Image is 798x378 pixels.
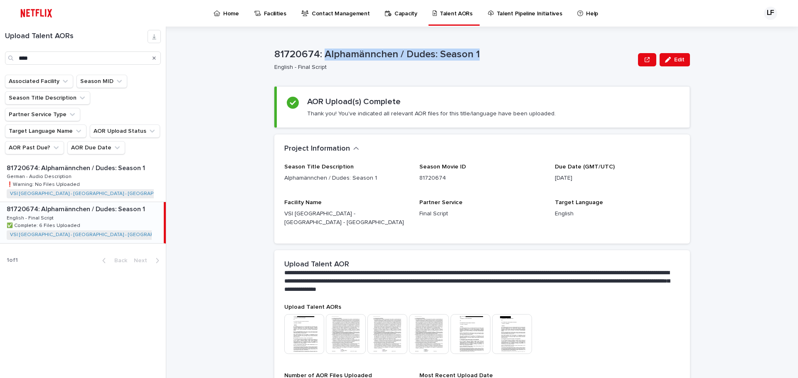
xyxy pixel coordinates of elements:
[67,141,125,154] button: AOR Due Date
[5,91,90,105] button: Season Title Description
[284,164,354,170] span: Season Title Description
[274,49,635,61] p: 81720674: Alphamännchen / Dudes: Season 1
[90,124,160,138] button: AOR Upload Status
[419,174,544,183] p: 81720674
[307,110,556,117] p: Thank you! You've indicated all relevant AOR files for this title/language have been uploaded.
[284,144,359,154] button: Project Information
[131,257,166,264] button: Next
[274,64,631,71] p: English - Final Script
[7,172,73,180] p: German - Audio Description
[555,200,603,205] span: Target Language
[307,97,401,107] h2: AOR Upload(s) Complete
[7,204,147,213] p: 81720674: Alphamännchen / Dudes: Season 1
[419,210,544,218] p: Final Script
[5,141,64,154] button: AOR Past Due?
[7,180,81,188] p: ❗️Warning: No Files Uploaded
[284,200,322,205] span: Facility Name
[284,304,341,310] span: Upload Talent AORs
[5,124,86,138] button: Target Language Name
[555,174,680,183] p: [DATE]
[134,258,152,263] span: Next
[5,51,161,65] input: Search
[555,210,680,218] p: English
[764,7,777,20] div: LF
[419,164,466,170] span: Season Movie ID
[76,75,127,88] button: Season MID
[7,221,82,229] p: ✅ Complete: 6 Files Uploaded
[284,144,350,154] h2: Project Information
[10,232,178,238] a: VSI [GEOGRAPHIC_DATA] - [GEOGRAPHIC_DATA] - [GEOGRAPHIC_DATA]
[419,200,463,205] span: Partner Service
[284,210,409,227] p: VSI [GEOGRAPHIC_DATA] - [GEOGRAPHIC_DATA] - [GEOGRAPHIC_DATA]
[5,108,80,121] button: Partner Service Type
[5,75,73,88] button: Associated Facility
[17,5,56,22] img: ifQbXi3ZQGMSEF7WDB7W
[7,214,55,221] p: English - Final Script
[284,174,409,183] p: Alphamännchen / Dudes: Season 1
[7,163,147,172] p: 81720674: Alphamännchen / Dudes: Season 1
[555,164,615,170] span: Due Date (GMT/UTC)
[5,32,148,41] h1: Upload Talent AORs
[674,57,685,63] span: Edit
[660,53,690,66] button: Edit
[109,258,127,263] span: Back
[284,260,349,269] h2: Upload Talent AOR
[96,257,131,264] button: Back
[10,191,178,197] a: VSI [GEOGRAPHIC_DATA] - [GEOGRAPHIC_DATA] - [GEOGRAPHIC_DATA]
